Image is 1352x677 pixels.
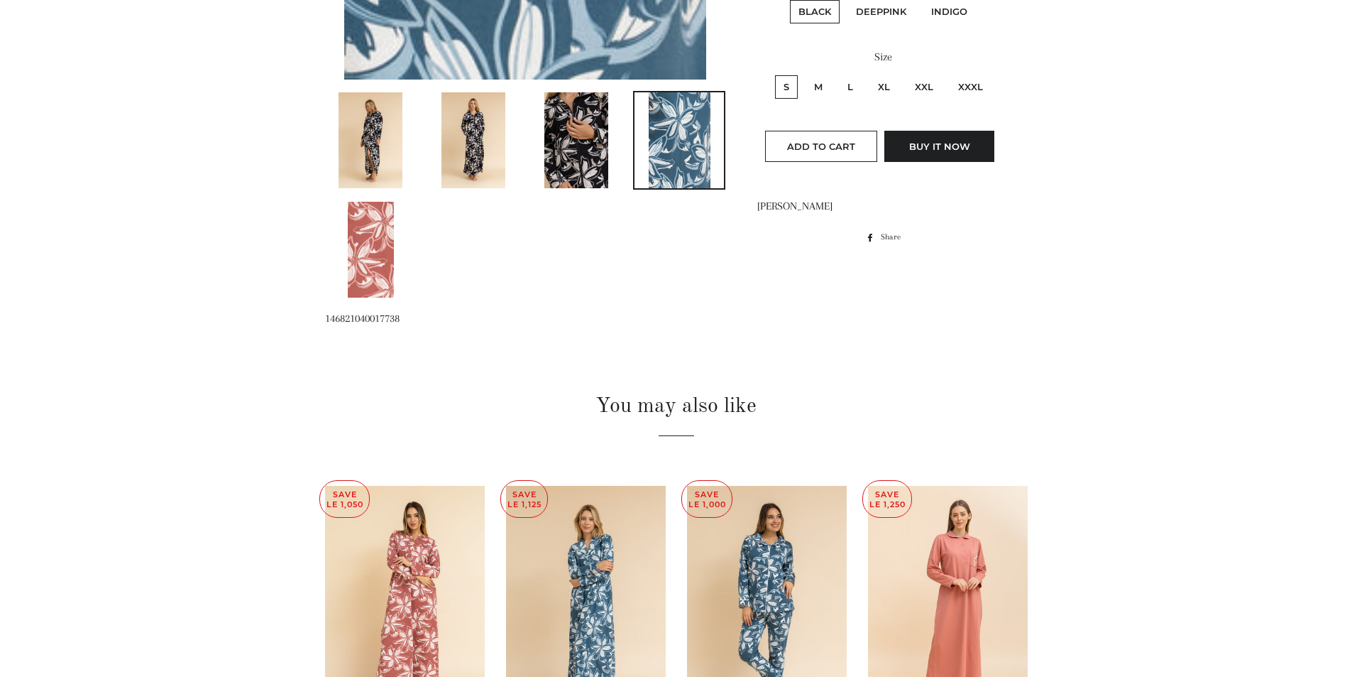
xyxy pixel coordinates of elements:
span: Add to Cart [787,141,855,152]
p: Save LE 1,125 [501,481,547,517]
button: Add to Cart [765,131,877,162]
h2: You may also like [325,391,1028,421]
img: Load image into Gallery viewer, Floral strokes Long Sleeve HomeDress [441,92,505,188]
img: Load image into Gallery viewer, Floral strokes Long Sleeve HomeDress [348,202,394,298]
p: Save LE 1,250 [863,481,911,517]
span: Share [881,229,908,245]
img: Load image into Gallery viewer, Floral strokes Long Sleeve HomeDress [544,92,608,188]
p: Save LE 1,000 [682,481,732,517]
label: Size [757,48,1009,66]
img: Load image into Gallery viewer, Floral strokes Long Sleeve HomeDress [339,92,402,188]
label: S [775,75,798,99]
label: XL [869,75,898,99]
button: Buy it now [884,131,994,162]
div: [PERSON_NAME] [757,197,1009,215]
label: M [806,75,831,99]
label: L [839,75,862,99]
label: XXXL [950,75,991,99]
label: XXL [906,75,942,99]
p: Save LE 1,050 [320,481,369,517]
img: Load image into Gallery viewer, Floral strokes Long Sleeve HomeDress [649,92,710,188]
span: 146821040017738 [325,312,400,325]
